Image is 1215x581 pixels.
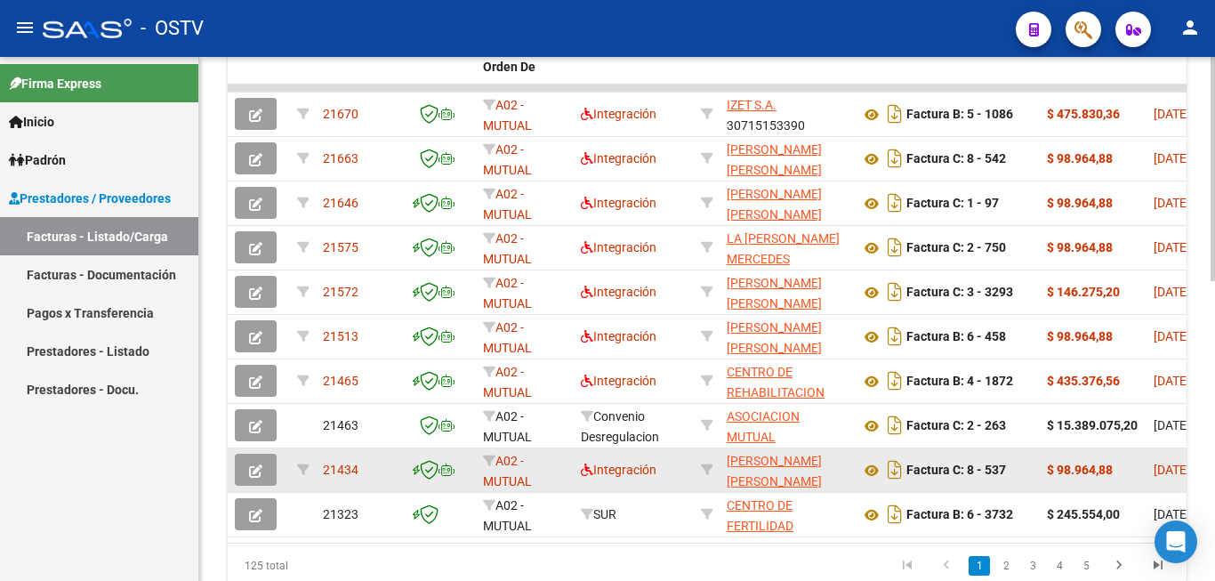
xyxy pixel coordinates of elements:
a: 1 [969,556,990,576]
div: 20315448981 [727,273,846,311]
span: [DATE] [1154,240,1190,254]
span: 21434 [323,463,358,477]
strong: Factura C: 3 - 3293 [906,286,1013,300]
a: 5 [1075,556,1097,576]
span: 21465 [323,374,358,388]
i: Descargar documento [883,144,906,173]
a: 4 [1049,556,1070,576]
a: 3 [1022,556,1043,576]
span: Integración [581,374,656,388]
datatable-header-cell: Facturado x Orden De [476,28,574,106]
datatable-header-cell: Area [574,28,694,106]
div: 30713516607 [727,362,846,399]
span: [PERSON_NAME] [PERSON_NAME] [727,320,822,355]
datatable-header-cell: ID [316,28,405,106]
span: Convenio Desregulacion [581,409,659,444]
a: go to first page [890,556,924,576]
span: Firma Express [9,74,101,93]
a: go to next page [1102,556,1136,576]
i: Descargar documento [883,233,906,262]
span: IZET S.A. [727,98,776,112]
span: [DATE] [1154,329,1190,343]
span: 21513 [323,329,358,343]
span: Facturado x Orden De [483,39,550,74]
span: [PERSON_NAME] [PERSON_NAME] [727,454,822,488]
i: Descargar documento [883,278,906,306]
span: [DATE] [1154,418,1190,432]
strong: Factura B: 4 - 1872 [906,375,1013,389]
strong: $ 435.376,56 [1047,374,1120,388]
span: LA [PERSON_NAME] MERCEDES [727,231,840,266]
strong: $ 146.275,20 [1047,285,1120,299]
strong: $ 98.964,88 [1047,240,1113,254]
span: Inicio [9,112,54,132]
span: [DATE] [1154,196,1190,210]
span: SUR [581,507,616,521]
strong: Factura B: 6 - 458 [906,330,1006,344]
i: Descargar documento [883,411,906,440]
mat-icon: menu [14,17,36,38]
span: [DATE] [1154,285,1190,299]
span: [DATE] [1154,374,1190,388]
li: page 1 [966,551,993,581]
strong: Factura C: 8 - 537 [906,464,1006,478]
span: 21670 [323,107,358,121]
span: Padrón [9,150,66,170]
span: CENTRO DE FERTILIDAD [GEOGRAPHIC_DATA] S.A. [727,498,847,573]
div: 27303541840 [727,140,846,177]
div: 27223600218 [727,229,846,266]
i: Descargar documento [883,456,906,484]
mat-icon: person [1179,17,1201,38]
div: 30710084366 [727,496,846,533]
span: Integración [581,463,656,477]
a: go to previous page [929,556,963,576]
span: ASOCIACION MUTUAL [PERSON_NAME] DE ENFERMEROS TECNICOS Y AUXILIARES DE LA MED [727,409,840,545]
span: Prestadores / Proveedores [9,189,171,208]
span: 21572 [323,285,358,299]
strong: Factura C: 1 - 97 [906,197,999,211]
li: page 2 [993,551,1019,581]
span: [PERSON_NAME] [PERSON_NAME] [PERSON_NAME] [727,276,822,331]
datatable-header-cell: Monto [1040,28,1147,106]
span: [DATE] [1154,507,1190,521]
strong: $ 98.964,88 [1047,151,1113,165]
datatable-header-cell: Razón Social [720,28,853,106]
strong: $ 245.554,00 [1047,507,1120,521]
strong: $ 98.964,88 [1047,329,1113,343]
strong: $ 98.964,88 [1047,463,1113,477]
i: Descargar documento [883,100,906,128]
strong: Factura C: 2 - 750 [906,241,1006,255]
span: Integración [581,107,656,121]
span: CENTRO DE REHABILITACION PEDIATRICA [PERSON_NAME] S.R.L. [727,365,825,460]
li: page 5 [1073,551,1099,581]
datatable-header-cell: CAE [405,28,476,106]
strong: Factura B: 6 - 3732 [906,508,1013,522]
span: [PERSON_NAME] [PERSON_NAME] [727,187,822,222]
i: Descargar documento [883,189,906,217]
li: page 4 [1046,551,1073,581]
span: 21663 [323,151,358,165]
i: Descargar documento [883,500,906,529]
div: 27303541840 [727,451,846,488]
span: Integración [581,329,656,343]
span: 21575 [323,240,358,254]
datatable-header-cell: CPBT [853,28,1040,106]
span: [DATE] [1154,463,1190,477]
span: 21646 [323,196,358,210]
span: 21323 [323,507,358,521]
strong: $ 475.830,36 [1047,107,1120,121]
div: 27384587106 [727,184,846,222]
div: Open Intercom Messenger [1155,520,1197,563]
strong: Factura C: 2 - 263 [906,419,1006,433]
span: - OSTV [141,9,204,48]
div: 30695518354 [727,407,846,444]
span: [DATE] [1154,151,1190,165]
div: 30715153390 [727,95,846,133]
div: 27183776601 [727,318,846,355]
span: Integración [581,285,656,299]
span: [DATE] [1154,107,1190,121]
i: Descargar documento [883,367,906,395]
li: page 3 [1019,551,1046,581]
span: Integración [581,196,656,210]
span: 21463 [323,418,358,432]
